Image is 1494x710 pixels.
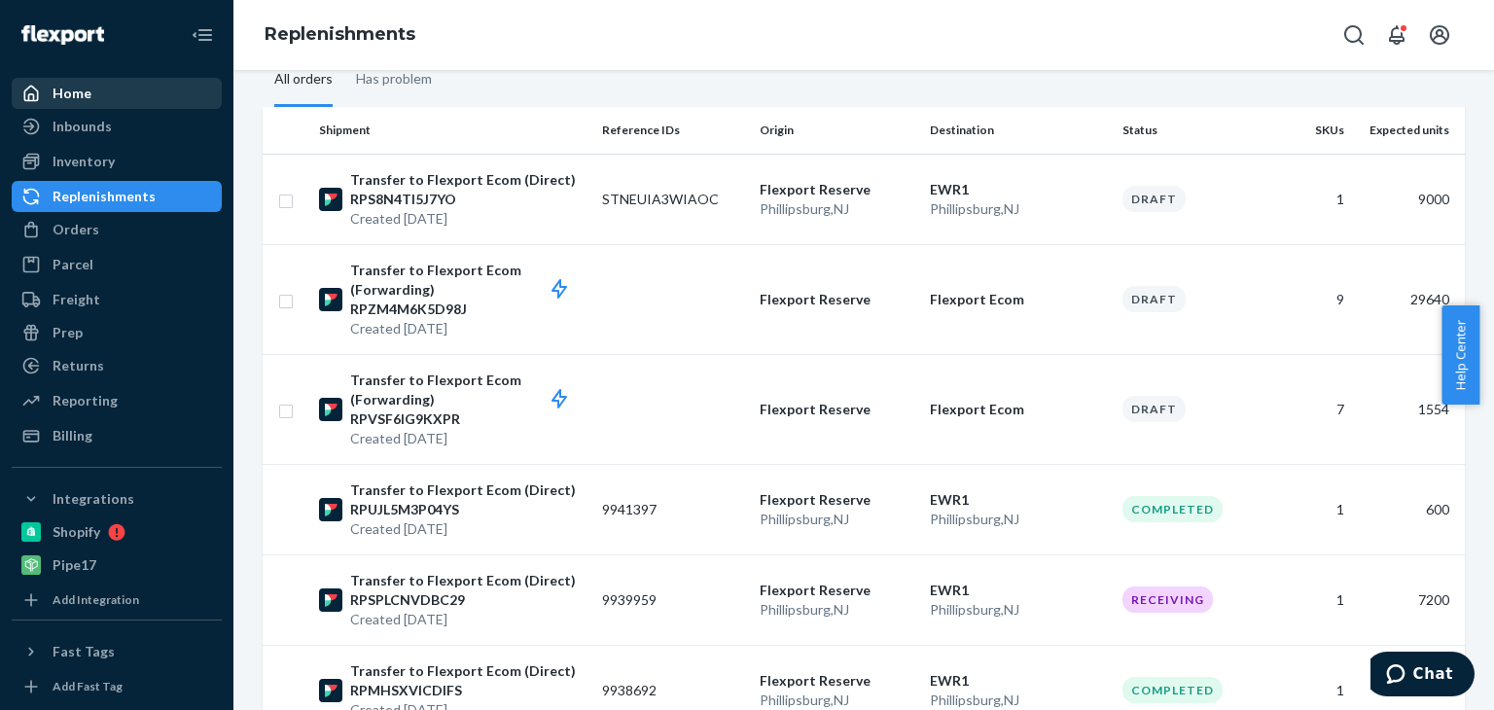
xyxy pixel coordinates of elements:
div: Home [53,84,91,103]
p: EWR1 [930,490,1107,510]
th: SKUs [1272,107,1351,154]
p: EWR1 [930,581,1107,600]
p: Flexport Reserve [760,490,913,510]
div: Has problem [356,53,432,104]
a: Add Fast Tag [12,675,222,698]
button: Close Navigation [183,16,222,54]
p: Flexport Reserve [760,290,913,309]
ol: breadcrumbs [249,7,431,63]
p: Flexport Ecom [930,400,1107,419]
a: Orders [12,214,222,245]
button: Fast Tags [12,636,222,667]
div: Parcel [53,255,93,274]
a: Prep [12,317,222,348]
button: Open account menu [1420,16,1459,54]
p: Created [DATE] [350,610,587,629]
a: Parcel [12,249,222,280]
td: 7200 [1352,554,1465,645]
div: Reporting [53,391,118,410]
div: Returns [53,356,104,375]
p: Phillipsburg , NJ [760,600,913,620]
div: Draft [1122,186,1186,212]
div: Completed [1122,496,1223,522]
p: Transfer to Flexport Ecom (Direct) RPUJL5M3P04YS [350,480,587,519]
td: 29640 [1352,244,1465,354]
button: Integrations [12,483,222,515]
td: 1554 [1352,354,1465,464]
p: Created [DATE] [350,429,587,448]
td: 9941397 [594,464,753,554]
p: Created [DATE] [350,519,587,539]
p: Created [DATE] [350,209,587,229]
div: Completed [1122,677,1223,703]
div: Replenishments [53,187,156,206]
td: 600 [1352,464,1465,554]
td: 1 [1272,154,1351,244]
p: EWR1 [930,671,1107,691]
a: Add Integration [12,588,222,612]
th: Origin [752,107,921,154]
td: 9939959 [594,554,753,645]
div: Add Fast Tag [53,678,123,694]
a: Pipe17 [12,550,222,581]
div: Draft [1122,396,1186,422]
a: Billing [12,420,222,451]
p: Transfer to Flexport Ecom (Forwarding) RPZM4M6K5D98J [350,261,587,319]
p: Flexport Reserve [760,400,913,419]
div: Billing [53,426,92,445]
th: Status [1115,107,1273,154]
td: STNEUIA3WIAOC [594,154,753,244]
a: Home [12,78,222,109]
div: Inventory [53,152,115,171]
div: Receiving [1122,586,1213,613]
a: Replenishments [12,181,222,212]
td: 9000 [1352,154,1465,244]
td: 1 [1272,554,1351,645]
div: Shopify [53,522,100,542]
p: Flexport Reserve [760,180,913,199]
div: Add Integration [53,591,139,608]
a: Returns [12,350,222,381]
p: Flexport Reserve [760,581,913,600]
td: 7 [1272,354,1351,464]
a: Inbounds [12,111,222,142]
p: Flexport Reserve [760,671,913,691]
th: Destination [922,107,1115,154]
p: EWR1 [930,180,1107,199]
th: Reference IDs [594,107,753,154]
p: Phillipsburg , NJ [760,510,913,529]
div: Integrations [53,489,134,509]
a: Replenishments [265,23,415,45]
button: Open Search Box [1334,16,1373,54]
div: Inbounds [53,117,112,136]
th: Shipment [311,107,594,154]
p: Phillipsburg , NJ [930,510,1107,529]
p: Created [DATE] [350,319,587,338]
a: Shopify [12,516,222,548]
p: Flexport Ecom [930,290,1107,309]
td: 9 [1272,244,1351,354]
th: Expected units [1352,107,1465,154]
div: Pipe17 [53,555,96,575]
p: Transfer to Flexport Ecom (Forwarding) RPVSF6IG9KXPR [350,371,587,429]
a: Reporting [12,385,222,416]
td: 1 [1272,464,1351,554]
a: Inventory [12,146,222,177]
img: Flexport logo [21,25,104,45]
button: Open notifications [1377,16,1416,54]
p: Transfer to Flexport Ecom (Direct) RPMHSXVICDIFS [350,661,587,700]
p: Phillipsburg , NJ [930,691,1107,710]
div: Draft [1122,286,1186,312]
p: Transfer to Flexport Ecom (Direct) RPS8N4TI5J7YO [350,170,587,209]
p: Phillipsburg , NJ [930,600,1107,620]
button: Help Center [1441,305,1479,405]
div: Fast Tags [53,642,115,661]
div: All orders [274,53,333,107]
p: Phillipsburg , NJ [930,199,1107,219]
p: Phillipsburg , NJ [760,199,913,219]
div: Orders [53,220,99,239]
div: Freight [53,290,100,309]
iframe: Opens a widget where you can chat to one of our agents [1370,652,1475,700]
